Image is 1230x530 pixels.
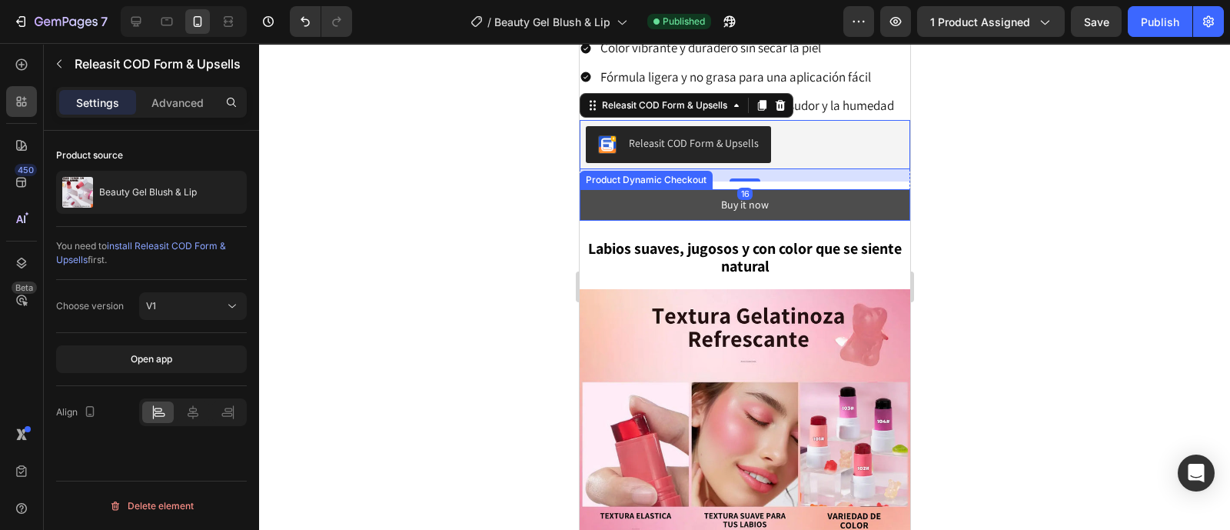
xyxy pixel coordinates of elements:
[109,497,194,515] div: Delete element
[56,240,226,265] span: install Releasit COD Form & Upsells
[49,92,179,108] div: Releasit COD Form & Upsells
[663,15,705,28] span: Published
[8,195,322,233] span: Labios suaves, jugosos y con color que se siente natural
[56,494,247,518] button: Delete element
[6,6,115,37] button: 7
[3,130,130,144] div: Product Dynamic Checkout
[62,177,93,208] img: product feature img
[12,282,37,294] div: Beta
[580,43,910,530] iframe: Design area
[1128,6,1192,37] button: Publish
[15,164,37,176] div: 450
[56,402,99,423] div: Align
[487,14,491,30] span: /
[1071,6,1122,37] button: Save
[56,148,123,162] div: Product source
[139,292,247,320] button: V1
[146,300,156,312] span: V1
[56,299,124,313] div: Choose version
[18,92,37,111] img: CKKYs5695_ICEAE=.webp
[290,6,352,37] div: Undo/Redo
[75,55,241,73] p: Releasit COD Form & Upsells
[21,22,314,46] p: Fórmula ligera y no grasa para una aplicación fácil
[56,345,247,373] button: Open app
[6,83,191,120] button: Releasit COD Form & Upsells
[76,95,119,111] p: Settings
[141,152,189,172] div: Buy it now
[1084,15,1109,28] span: Save
[1178,455,1215,492] div: Open Intercom Messenger
[19,55,151,69] div: Releasit COD Form & Upsells
[1141,14,1179,30] div: Publish
[131,352,172,366] div: Open app
[158,145,173,157] div: 16
[930,14,1030,30] span: 1 product assigned
[56,239,247,267] div: You need to first.
[99,187,197,198] p: Beauty Gel Blush & Lip
[494,14,610,30] span: Beauty Gel Blush & Lip
[101,12,108,31] p: 7
[917,6,1065,37] button: 1 product assigned
[151,95,204,111] p: Advanced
